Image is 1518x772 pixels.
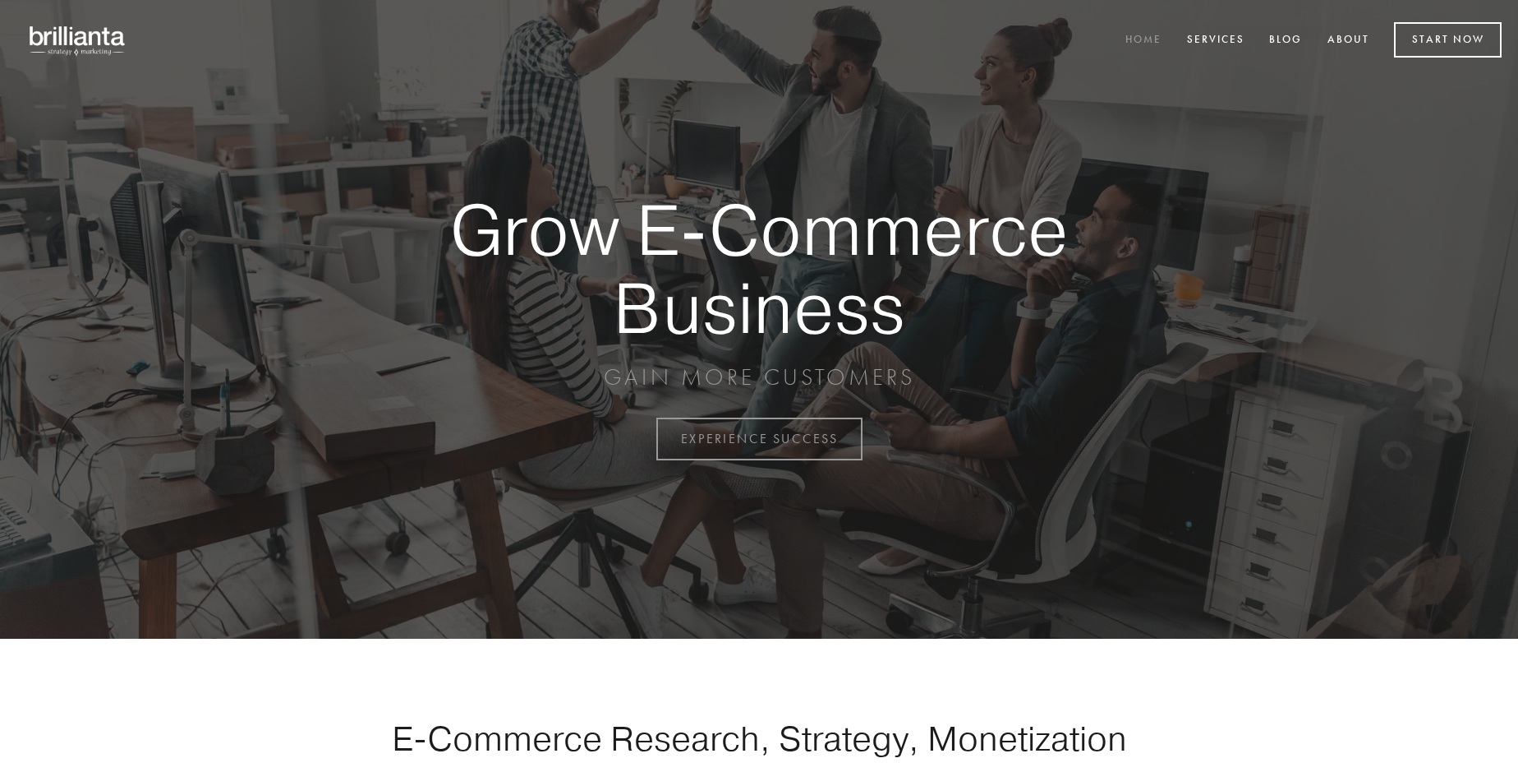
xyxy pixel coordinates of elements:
a: Home [1115,27,1172,54]
a: Services [1176,27,1255,54]
p: GAIN MORE CUSTOMERS [393,363,1125,392]
a: EXPERIENCE SUCCESS [656,418,862,460]
a: About [1317,27,1380,54]
a: Start Now [1394,22,1502,58]
strong: Grow E-Commerce Business [393,191,1125,346]
h1: E-Commerce Research, Strategy, Monetization [340,718,1178,759]
img: brillianta - research, strategy, marketing [16,16,140,64]
a: Blog [1258,27,1313,54]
